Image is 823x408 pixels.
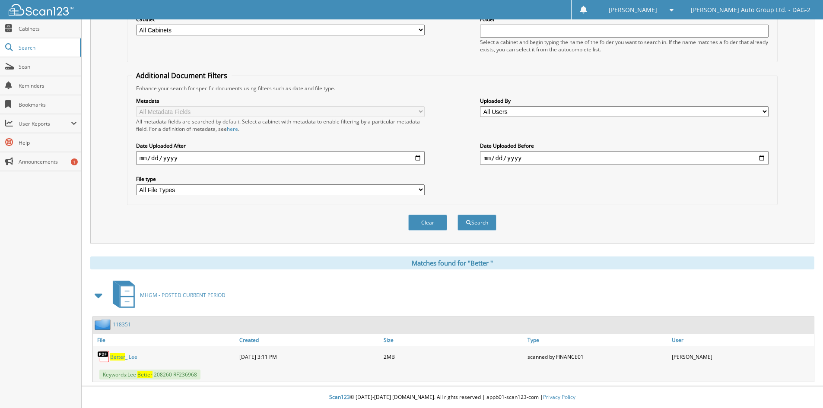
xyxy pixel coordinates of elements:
input: start [136,151,425,165]
button: Clear [408,215,447,231]
div: 2MB [381,348,526,365]
div: Select a cabinet and begin typing the name of the folder you want to search in. If the name match... [480,38,769,53]
span: Search [19,44,76,51]
div: All metadata fields are searched by default. Select a cabinet with metadata to enable filtering b... [136,118,425,133]
legend: Additional Document Filters [132,71,232,80]
div: Enhance your search for specific documents using filters such as date and file type. [132,85,773,92]
img: PDF.png [97,350,110,363]
span: [PERSON_NAME] [609,7,657,13]
a: File [93,334,237,346]
label: File type [136,175,425,183]
input: end [480,151,769,165]
a: Privacy Policy [543,393,575,401]
span: Scan [19,63,77,70]
a: Created [237,334,381,346]
button: Search [458,215,496,231]
div: 1 [71,158,78,165]
span: Reminders [19,82,77,89]
span: Announcements [19,158,77,165]
label: Metadata [136,97,425,104]
div: © [DATE]-[DATE] [DOMAIN_NAME]. All rights reserved | appb01-scan123-com | [82,387,823,408]
label: Date Uploaded Before [480,142,769,149]
span: Keywords: L e e 2 0 8 2 6 0 R F 2 3 6 9 6 8 [99,370,200,380]
span: Scan123 [329,393,350,401]
img: scan123-logo-white.svg [9,4,73,16]
div: [PERSON_NAME] [670,348,814,365]
span: Bookmarks [19,101,77,108]
a: Size [381,334,526,346]
a: MHGM - POSTED CURRENT PERIOD [108,278,226,312]
div: [DATE] 3:11 PM [237,348,381,365]
span: Help [19,139,77,146]
a: 118351 [113,321,131,328]
label: Date Uploaded After [136,142,425,149]
a: User [670,334,814,346]
span: User Reports [19,120,71,127]
a: Type [525,334,670,346]
span: B e t t e r [137,371,153,378]
a: Better_ Lee [110,353,137,361]
label: Uploaded By [480,97,769,104]
a: here [227,125,238,133]
div: scanned by FINANCE01 [525,348,670,365]
img: folder2.png [95,319,113,330]
span: M H G M - P O S T E D C U R R E N T P E R I O D [140,291,226,299]
span: Cabinets [19,25,77,32]
span: [PERSON_NAME] Auto Group Ltd. - DAG-2 [691,7,810,13]
span: B e t t e r [110,353,125,361]
div: Matches found for "Better " [90,256,814,269]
